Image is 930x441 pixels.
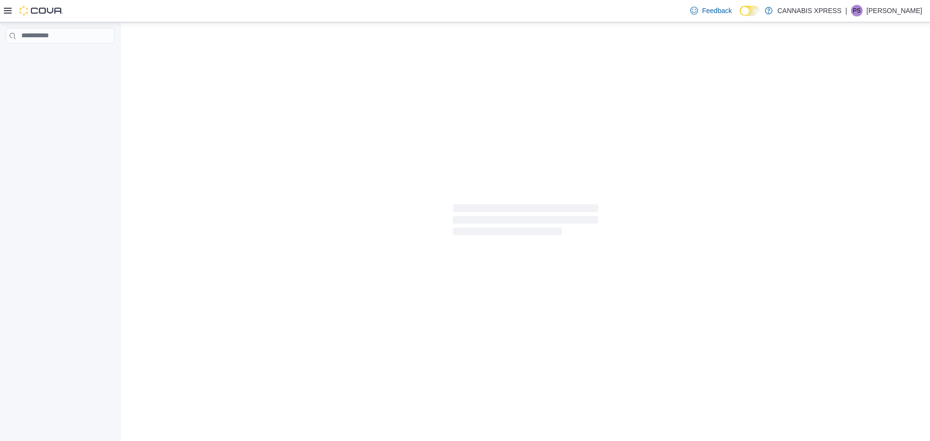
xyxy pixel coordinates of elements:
[19,6,63,15] img: Cova
[686,1,735,20] a: Feedback
[702,6,731,15] span: Feedback
[740,6,760,16] input: Dark Mode
[453,206,598,237] span: Loading
[867,5,922,16] p: [PERSON_NAME]
[851,5,863,16] div: Peter Soliman
[777,5,841,16] p: CANNABIS XPRESS
[6,46,114,69] nav: Complex example
[853,5,861,16] span: PS
[845,5,847,16] p: |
